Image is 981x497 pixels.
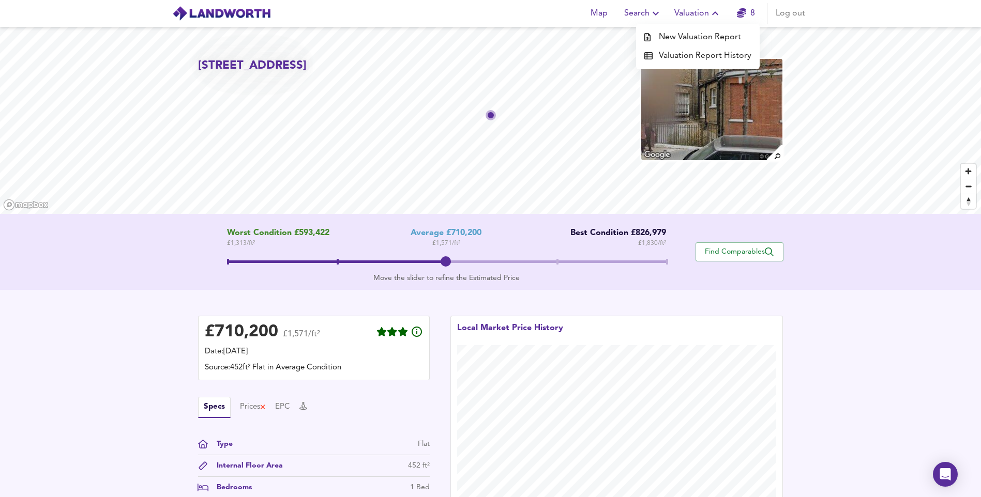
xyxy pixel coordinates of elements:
[240,401,266,413] button: Prices
[961,164,976,179] button: Zoom in
[205,346,423,358] div: Date: [DATE]
[172,6,271,21] img: logo
[432,238,460,248] span: £ 1,571 / ft²
[457,322,563,345] div: Local Market Price History
[205,362,423,374] div: Source: 452ft² Flat in Average Condition
[701,247,778,257] span: Find Comparables
[275,401,290,413] button: EPC
[696,242,783,261] button: Find Comparables
[198,397,231,418] button: Specs
[620,3,666,24] button: Search
[563,228,666,238] div: Best Condition £826,979
[3,199,49,211] a: Mapbox homepage
[776,6,805,21] span: Log out
[208,439,233,449] div: Type
[765,144,783,162] img: search
[227,228,329,238] span: Worst Condition £593,422
[730,3,763,24] button: 8
[411,228,481,238] div: Average £710,200
[208,460,283,471] div: Internal Floor Area
[227,273,666,283] div: Move the slider to refine the Estimated Price
[638,238,666,248] span: £ 1,830 / ft²
[583,3,616,24] button: Map
[205,324,278,340] div: £ 710,200
[408,460,430,471] div: 452 ft²
[283,330,320,345] span: £1,571/ft²
[670,3,726,24] button: Valuation
[674,6,721,21] span: Valuation
[636,46,760,65] a: Valuation Report History
[961,179,976,194] button: Zoom out
[772,3,809,24] button: Log out
[640,58,783,161] img: property
[198,58,307,74] h2: [STREET_ADDRESS]
[933,462,958,487] div: Open Intercom Messenger
[636,28,760,46] a: New Valuation Report
[961,194,976,209] button: Reset bearing to north
[208,482,252,493] div: Bedrooms
[624,6,662,21] span: Search
[410,482,430,493] div: 1 Bed
[227,238,329,248] span: £ 1,313 / ft²
[418,439,430,449] div: Flat
[737,6,755,21] a: 8
[587,6,612,21] span: Map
